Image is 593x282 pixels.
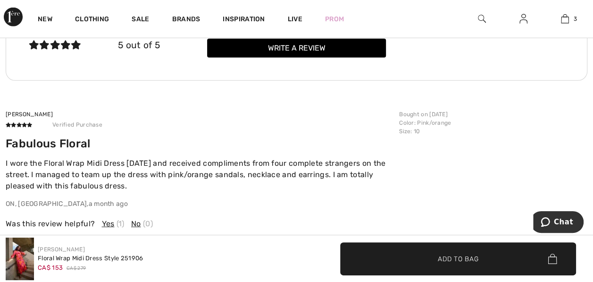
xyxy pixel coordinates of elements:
a: Brands [172,15,200,25]
span: ON, [GEOGRAPHIC_DATA] [6,200,87,208]
button: Add to Bag [340,242,576,275]
p: , [6,199,393,209]
a: Sale [132,15,149,25]
span: 3 [574,15,577,23]
a: New [38,15,52,25]
button: Write a review [207,39,385,58]
span: Was this review helpful? [6,218,95,230]
div: 5 out of 5 [118,39,207,52]
h4: Fabulous Floral [6,137,393,151]
span: CA$ 153 [38,264,63,271]
a: 3 [544,13,585,25]
img: Floral Wrap Midi Dress Style 251906 [6,238,34,280]
span: a month ago [89,200,128,208]
a: Sign In [512,13,535,25]
span: Add to Bag [438,254,478,264]
span: Color [399,120,414,126]
span: No [131,218,141,230]
span: Verified Purchase [43,119,112,130]
a: Live [288,14,302,24]
span: CA$ 279 [67,265,86,272]
a: Prom [325,14,344,24]
span: Yes [102,218,115,230]
iframe: Opens a widget where you can chat to one of our agents [533,211,584,235]
p: I wore the Floral Wrap Midi Dress [DATE] and received compliments from four complete strangers on... [6,158,393,192]
img: 1ère Avenue [4,8,23,26]
p: Bought on [DATE] [399,110,582,119]
img: My Bag [561,13,569,25]
span: (1) [117,218,125,230]
span: Inspiration [223,15,265,25]
span: Size [399,128,410,135]
img: My Info [519,13,527,25]
div: Floral Wrap Midi Dress Style 251906 [38,254,143,263]
a: [PERSON_NAME] [38,246,85,253]
p: : 10 [399,127,582,136]
span: [PERSON_NAME] [6,111,53,118]
img: Bag.svg [548,254,557,264]
a: Clothing [75,15,109,25]
span: (0) [143,218,153,230]
img: search the website [478,13,486,25]
p: : Pink/orange [399,119,582,127]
